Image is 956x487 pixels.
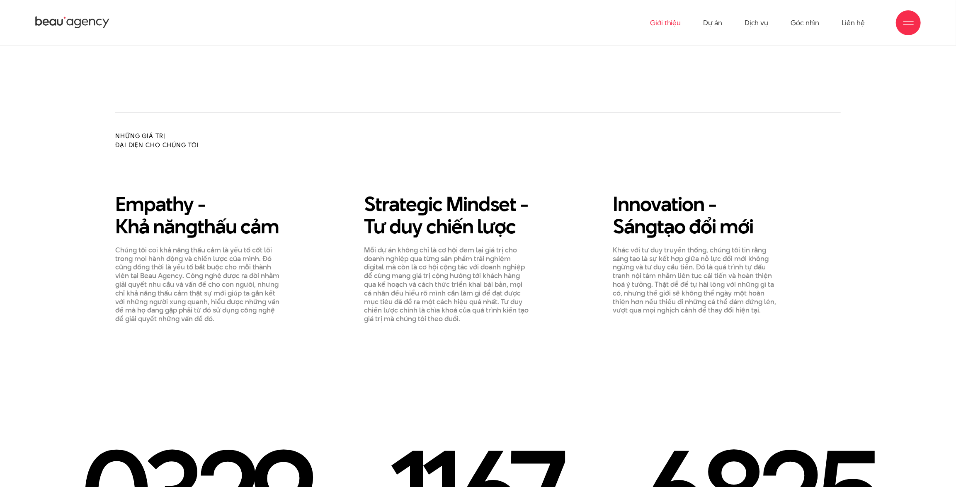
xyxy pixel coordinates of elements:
[115,193,306,238] h3: Empathy - Khả năn thấu cảm
[364,193,555,238] h3: Strate ic Mindset - Tư duy chiến lược
[364,246,530,324] p: Mỗi dự án không chỉ là cơ hội đem lại giá trị cho doanh nghiệp qua từng sản phẩm trải nghiệm digi...
[645,213,657,241] en: g
[115,246,281,324] p: Chúng tôi coi khả năng thấu cảm là yếu tố cốt lõi trong mọi hành động và chiến lược của mình. Đó ...
[115,131,219,150] h2: Những giá trị đại diện cho chúng tôi
[613,246,779,315] p: Khác với tư duy truyền thống, chúng tôi tin rằng sáng tạo là sự kết hợp giữa nỗ lực đổi mới không...
[417,190,428,218] en: g
[613,193,803,238] h3: Innovation - Sán tạo đổi mới
[186,213,197,241] en: g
